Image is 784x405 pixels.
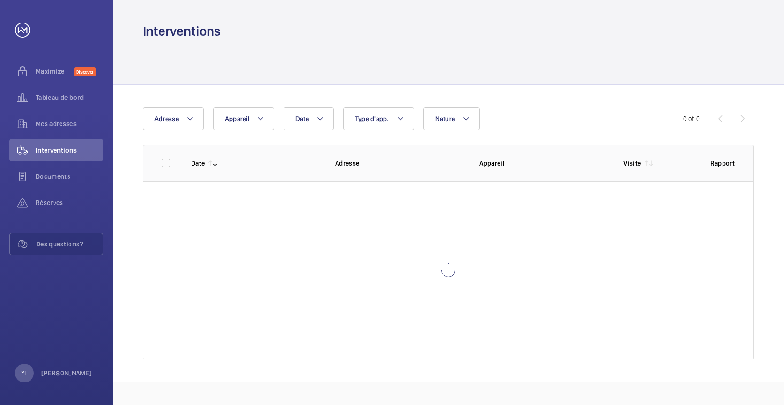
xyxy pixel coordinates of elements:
p: Rapport [710,159,735,168]
p: Adresse [335,159,464,168]
p: Visite [623,159,641,168]
p: [PERSON_NAME] [41,368,92,378]
span: Interventions [36,145,103,155]
span: Mes adresses [36,119,103,129]
button: Adresse [143,107,204,130]
button: Type d'app. [343,107,414,130]
div: 0 of 0 [683,114,700,123]
button: Appareil [213,107,274,130]
span: Tableau de bord [36,93,103,102]
span: Discover [74,67,96,76]
span: Nature [435,115,455,122]
span: Appareil [225,115,249,122]
span: Date [295,115,309,122]
button: Date [284,107,334,130]
span: Documents [36,172,103,181]
p: Date [191,159,205,168]
p: Appareil [479,159,608,168]
span: Adresse [154,115,179,122]
span: Type d'app. [355,115,389,122]
h1: Interventions [143,23,221,40]
span: Réserves [36,198,103,207]
span: Des questions? [36,239,103,249]
span: Maximize [36,67,74,76]
button: Nature [423,107,480,130]
p: YL [21,368,28,378]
